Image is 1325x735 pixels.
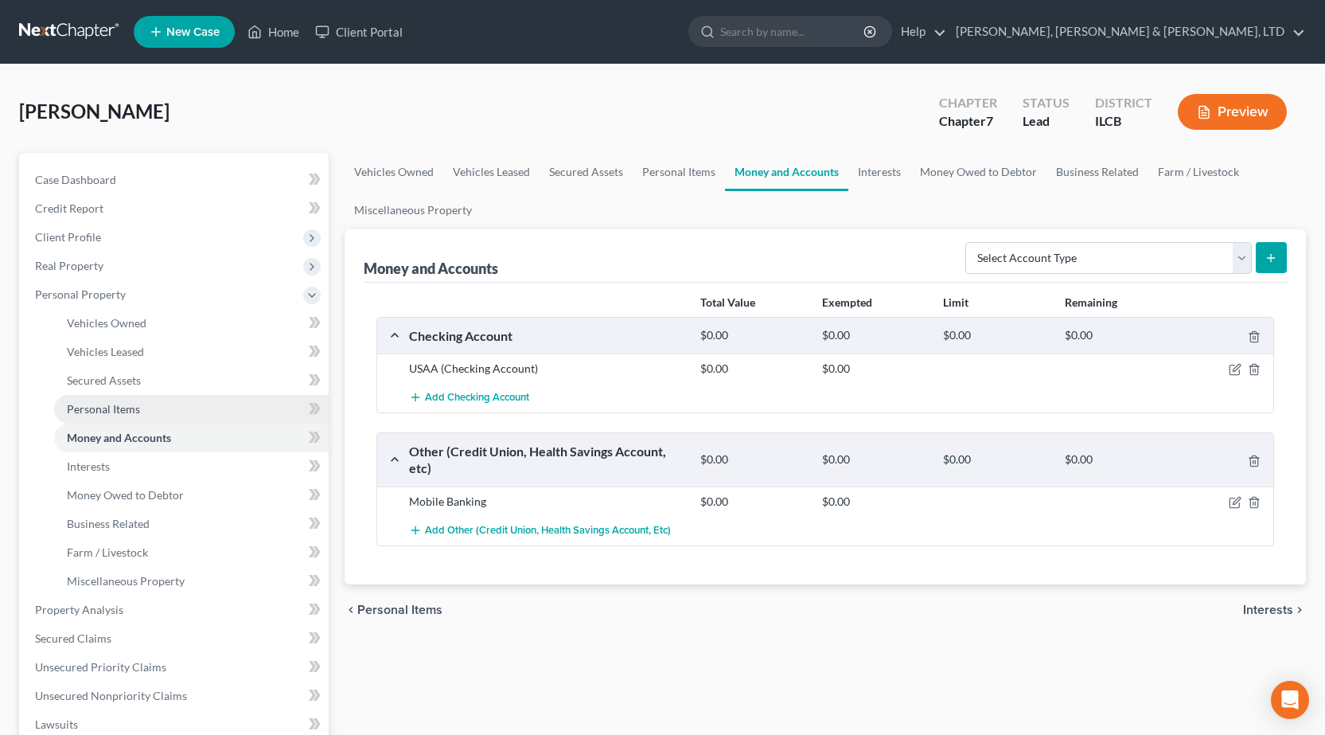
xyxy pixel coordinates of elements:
a: Property Analysis [22,596,329,624]
div: $0.00 [935,452,1056,467]
span: Add Other (Credit Union, Health Savings Account, etc) [425,524,671,537]
div: USAA (Checking Account) [401,361,692,377]
div: Chapter [939,94,997,112]
div: $0.00 [1057,328,1178,343]
span: Miscellaneous Property [67,574,185,588]
span: New Case [166,26,220,38]
div: Other (Credit Union, Health Savings Account, etc) [401,443,692,477]
a: Secured Assets [540,153,633,191]
a: Secured Claims [22,624,329,653]
a: Interests [848,153,910,191]
span: 7 [986,113,993,128]
span: Case Dashboard [35,173,116,186]
a: Miscellaneous Property [345,191,481,229]
div: $0.00 [814,452,935,467]
a: Money Owed to Debtor [910,153,1046,191]
span: Unsecured Nonpriority Claims [35,689,187,702]
a: Money and Accounts [54,424,329,452]
a: Vehicles Leased [443,153,540,191]
span: Vehicles Leased [67,345,144,358]
button: chevron_left Personal Items [345,604,442,616]
a: Home [240,18,307,46]
button: Interests chevron_right [1243,604,1306,616]
a: Business Related [1046,153,1148,191]
span: Interests [67,459,110,473]
button: Preview [1178,94,1287,130]
a: Miscellaneous Property [54,567,329,596]
div: $0.00 [692,452,813,467]
a: Vehicles Owned [54,309,329,338]
div: Chapter [939,112,997,131]
span: Interests [1243,604,1293,616]
div: $0.00 [692,361,813,377]
a: Unsecured Priority Claims [22,653,329,682]
span: Secured Assets [67,373,141,387]
div: Lead [1023,112,1070,131]
span: Secured Claims [35,631,111,645]
a: [PERSON_NAME], [PERSON_NAME] & [PERSON_NAME], LTD [948,18,1305,46]
strong: Total Value [700,295,755,309]
span: Personal Items [357,604,442,616]
div: $0.00 [692,494,813,510]
span: Business Related [67,517,150,530]
button: Add Other (Credit Union, Health Savings Account, etc) [409,516,671,545]
a: Personal Items [633,153,725,191]
a: Money Owed to Debtor [54,481,329,510]
strong: Exempted [822,295,872,309]
span: Add Checking Account [425,392,529,405]
a: Help [893,18,946,46]
strong: Remaining [1065,295,1117,309]
span: Property Analysis [35,603,123,616]
div: Money and Accounts [364,259,498,278]
button: Add Checking Account [409,383,529,412]
a: Case Dashboard [22,166,329,194]
span: Money and Accounts [67,431,171,444]
div: Checking Account [401,327,692,344]
span: [PERSON_NAME] [19,100,170,123]
input: Search by name... [720,17,866,46]
i: chevron_right [1293,604,1306,616]
div: District [1095,94,1152,112]
span: Real Property [35,259,103,272]
span: Lawsuits [35,717,78,731]
a: Business Related [54,510,329,538]
span: Unsecured Priority Claims [35,660,166,674]
div: $0.00 [814,361,935,377]
a: Farm / Livestock [54,538,329,567]
a: Unsecured Nonpriority Claims [22,682,329,710]
span: Personal Property [35,287,126,301]
a: Vehicles Leased [54,338,329,366]
span: Vehicles Owned [67,316,146,330]
div: Mobile Banking [401,494,692,510]
div: $0.00 [1057,452,1178,467]
div: ILCB [1095,112,1152,131]
strong: Limit [943,295,968,309]
div: $0.00 [935,328,1056,343]
a: Secured Assets [54,366,329,395]
a: Personal Items [54,395,329,424]
a: Vehicles Owned [345,153,443,191]
div: $0.00 [692,328,813,343]
a: Farm / Livestock [1148,153,1249,191]
a: Interests [54,452,329,481]
div: Status [1023,94,1070,112]
a: Credit Report [22,194,329,223]
div: $0.00 [814,494,935,510]
div: $0.00 [814,328,935,343]
a: Client Portal [307,18,411,46]
span: Credit Report [35,201,103,215]
i: chevron_left [345,604,357,616]
span: Money Owed to Debtor [67,488,184,502]
a: Money and Accounts [725,153,848,191]
span: Personal Items [67,402,140,416]
div: Open Intercom Messenger [1271,681,1309,719]
span: Farm / Livestock [67,545,148,559]
span: Client Profile [35,230,101,244]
